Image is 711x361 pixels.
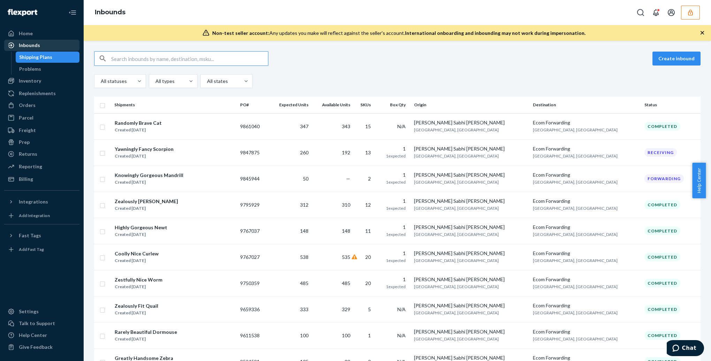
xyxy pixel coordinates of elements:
[8,9,37,16] img: Flexport logo
[342,123,350,129] span: 343
[353,97,376,113] th: SKUs
[19,90,56,97] div: Replenishments
[112,97,237,113] th: Shipments
[300,149,308,155] span: 260
[644,331,680,340] div: Completed
[237,192,268,218] td: 9795929
[115,224,167,231] div: Highly Gorgeous Newt
[300,332,308,338] span: 100
[414,179,499,185] span: [GEOGRAPHIC_DATA], [GEOGRAPHIC_DATA]
[533,153,618,159] span: [GEOGRAPHIC_DATA], [GEOGRAPHIC_DATA]
[533,336,618,341] span: [GEOGRAPHIC_DATA], [GEOGRAPHIC_DATA]
[533,310,618,315] span: [GEOGRAPHIC_DATA], [GEOGRAPHIC_DATA]
[111,52,268,66] input: Search inbounds by name, destination, msku...
[533,284,618,289] span: [GEOGRAPHIC_DATA], [GEOGRAPHIC_DATA]
[342,149,350,155] span: 192
[4,40,79,51] a: Inbounds
[19,213,50,218] div: Add Integration
[4,28,79,39] a: Home
[311,97,353,113] th: Available Units
[342,306,350,312] span: 329
[342,254,350,260] span: 535
[533,198,639,205] div: Ecom Forwarding
[346,176,350,182] span: —
[4,341,79,353] button: Give Feedback
[237,97,268,113] th: PO#
[414,153,499,159] span: [GEOGRAPHIC_DATA], [GEOGRAPHIC_DATA]
[533,119,639,126] div: Ecom Forwarding
[533,179,618,185] span: [GEOGRAPHIC_DATA], [GEOGRAPHIC_DATA]
[379,145,406,152] div: 1
[115,231,167,238] div: Created [DATE]
[115,126,162,133] div: Created [DATE]
[115,250,159,257] div: Coolly Nice Curlew
[386,232,406,237] span: 1 expected
[414,232,499,237] span: [GEOGRAPHIC_DATA], [GEOGRAPHIC_DATA]
[237,322,268,348] td: 9611538
[19,30,33,37] div: Home
[237,166,268,192] td: 9845944
[4,230,79,241] button: Fast Tags
[19,246,44,252] div: Add Fast Tag
[115,276,162,283] div: Zestfully Nice Worm
[4,174,79,185] a: Billing
[644,200,680,209] div: Completed
[115,172,183,179] div: Knowingly Gorgeous Mandrill
[115,153,174,160] div: Created [DATE]
[342,228,350,234] span: 148
[237,270,268,296] td: 9750359
[368,306,371,312] span: 5
[89,2,131,23] ol: breadcrumbs
[4,137,79,148] a: Prep
[237,296,268,322] td: 9659336
[206,78,207,85] input: All states
[644,226,680,235] div: Completed
[644,122,680,131] div: Completed
[115,205,178,212] div: Created [DATE]
[386,153,406,159] span: 1 expected
[19,308,39,315] div: Settings
[115,329,177,336] div: Rarely Beautiful Dormouse
[664,6,678,20] button: Open account menu
[634,6,648,20] button: Open Search Box
[95,8,125,16] a: Inbounds
[19,332,47,339] div: Help Center
[414,336,499,341] span: [GEOGRAPHIC_DATA], [GEOGRAPHIC_DATA]
[414,328,527,335] div: [PERSON_NAME] Sabhi [PERSON_NAME]
[533,250,639,257] div: Ecom Forwarding
[644,148,677,157] div: Receiving
[4,330,79,341] a: Help Center
[386,258,406,263] span: 1 expected
[16,52,80,63] a: Shipping Plans
[386,284,406,289] span: 1 expected
[66,6,79,20] button: Close Navigation
[379,276,406,283] div: 1
[115,336,177,343] div: Created [DATE]
[414,276,527,283] div: [PERSON_NAME] Sabhi [PERSON_NAME]
[397,123,406,129] span: N/A
[414,145,527,152] div: [PERSON_NAME] Sabhi [PERSON_NAME]
[19,127,36,134] div: Freight
[414,206,499,211] span: [GEOGRAPHIC_DATA], [GEOGRAPHIC_DATA]
[414,284,499,289] span: [GEOGRAPHIC_DATA], [GEOGRAPHIC_DATA]
[368,332,371,338] span: 1
[365,149,371,155] span: 13
[533,276,639,283] div: Ecom Forwarding
[414,127,499,132] span: [GEOGRAPHIC_DATA], [GEOGRAPHIC_DATA]
[115,179,183,186] div: Created [DATE]
[644,279,680,287] div: Completed
[379,171,406,178] div: 1
[414,198,527,205] div: [PERSON_NAME] Sabhi [PERSON_NAME]
[19,77,41,84] div: Inventory
[300,306,308,312] span: 333
[642,97,701,113] th: Status
[414,310,499,315] span: [GEOGRAPHIC_DATA], [GEOGRAPHIC_DATA]
[365,228,371,234] span: 11
[19,163,42,170] div: Reporting
[379,250,406,257] div: 1
[386,206,406,211] span: 1 expected
[19,42,40,49] div: Inbounds
[4,112,79,123] a: Parcel
[414,171,527,178] div: [PERSON_NAME] Sabhi [PERSON_NAME]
